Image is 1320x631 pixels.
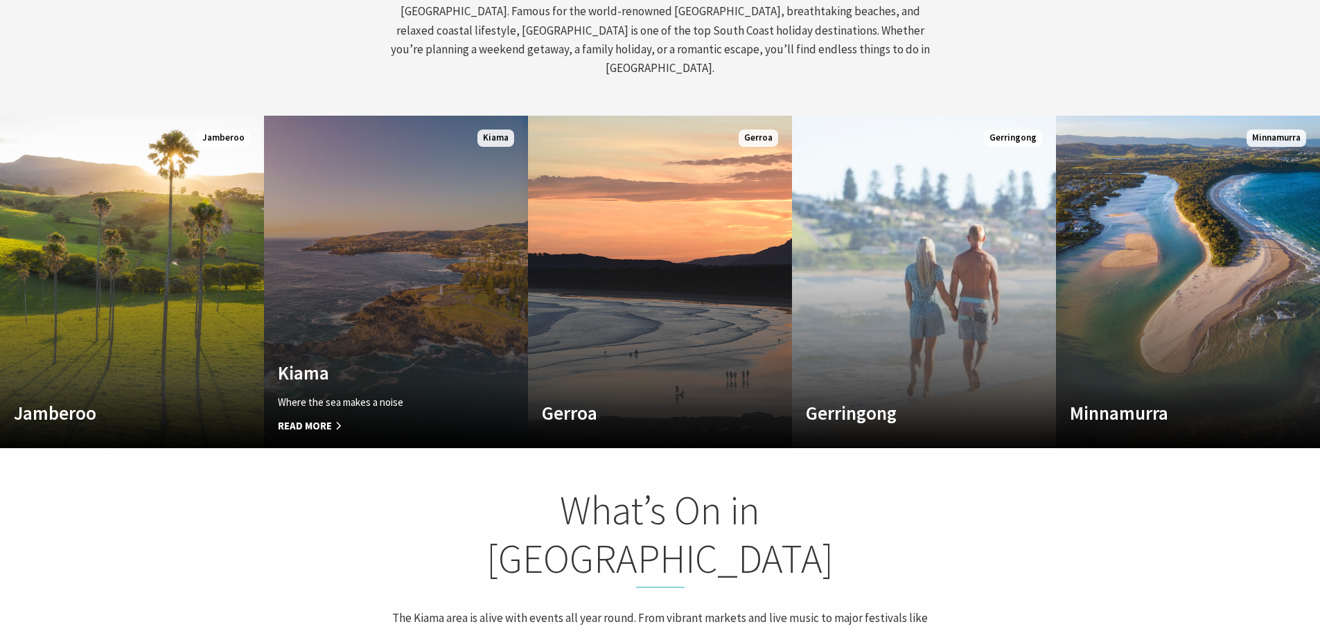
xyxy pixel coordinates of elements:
h4: Kiama [278,362,475,384]
span: Gerroa [739,130,778,147]
span: Minnamurra [1247,130,1306,147]
a: Custom Image Used Minnamurra Minnamurra [1056,116,1320,448]
a: Custom Image Used Gerroa Gerroa [528,116,792,448]
h4: Gerringong [806,402,1003,424]
span: Jamberoo [197,130,250,147]
h2: What’s On in [GEOGRAPHIC_DATA] [389,486,932,588]
h4: Gerroa [542,402,739,424]
h4: Minnamurra [1070,402,1267,424]
a: Custom Image Used Gerringong Gerringong [792,116,1056,448]
h4: Jamberoo [14,402,211,424]
a: Custom Image Used Kiama Where the sea makes a noise Read More Kiama [264,116,528,448]
span: Read More [278,418,475,434]
p: Where the sea makes a noise [278,394,475,411]
span: Gerringong [984,130,1042,147]
span: Kiama [477,130,514,147]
